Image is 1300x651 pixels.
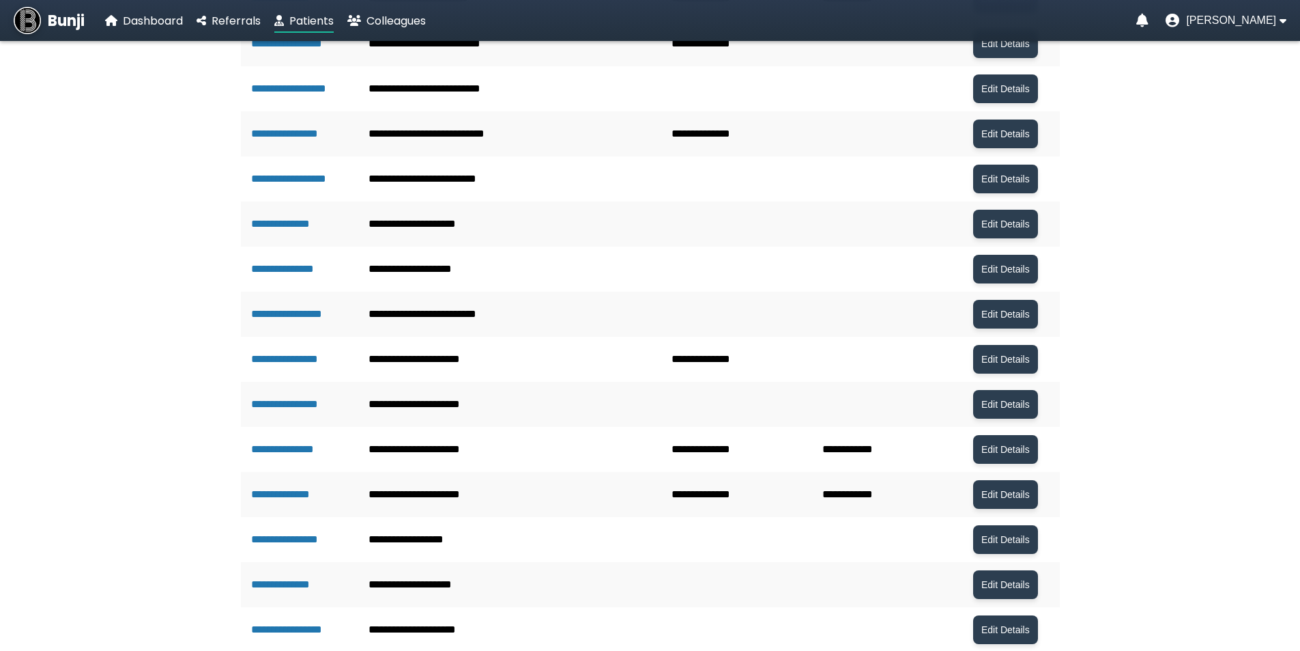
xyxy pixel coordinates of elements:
[973,210,1038,238] button: Edit
[123,13,183,29] span: Dashboard
[1166,14,1286,27] button: User menu
[973,570,1038,599] button: Edit
[973,255,1038,283] button: Edit
[973,525,1038,554] button: Edit
[289,13,334,29] span: Patients
[105,12,183,29] a: Dashboard
[1136,14,1149,27] a: Notifications
[197,12,261,29] a: Referrals
[973,74,1038,103] button: Edit
[212,13,261,29] span: Referrals
[48,10,85,32] span: Bunji
[366,13,426,29] span: Colleagues
[973,29,1038,58] button: Edit
[973,120,1038,148] button: Edit
[973,435,1038,464] button: Edit
[973,300,1038,329] button: Edit
[347,12,426,29] a: Colleagues
[973,480,1038,509] button: Edit
[973,615,1038,644] button: Edit
[14,7,41,34] img: Bunji Dental Referral Management
[14,7,85,34] a: Bunji
[274,12,334,29] a: Patients
[973,345,1038,374] button: Edit
[973,165,1038,193] button: Edit
[1186,14,1276,27] span: [PERSON_NAME]
[973,390,1038,419] button: Edit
